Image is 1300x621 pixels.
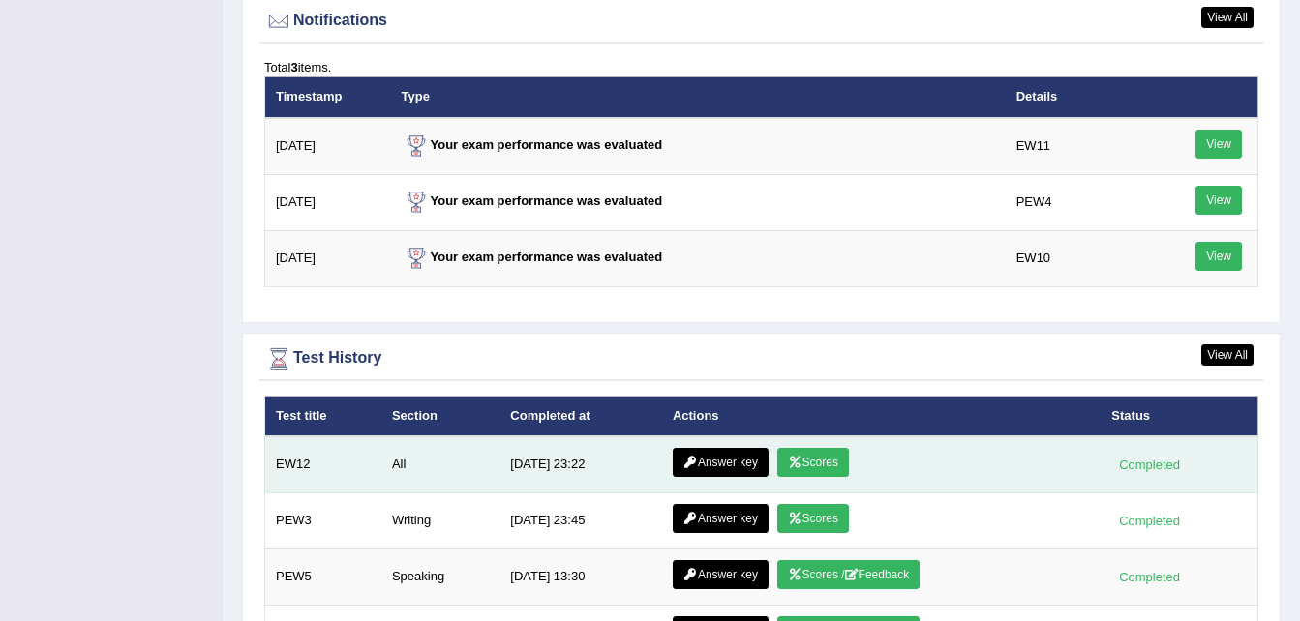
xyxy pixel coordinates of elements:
td: EW12 [265,436,381,493]
td: Speaking [381,549,499,606]
a: Scores /Feedback [777,560,921,589]
div: Notifications [264,7,1258,36]
td: PEW3 [265,493,381,549]
td: [DATE] [265,230,391,286]
th: Completed at [499,396,662,436]
a: Scores [777,504,849,533]
strong: Your exam performance was evaluated [402,193,663,208]
div: Test History [264,344,1258,373]
td: [DATE] 23:45 [499,493,662,549]
td: [DATE] 23:22 [499,436,662,493]
td: [DATE] 13:30 [499,549,662,606]
td: EW10 [1006,230,1142,286]
a: Answer key [673,448,769,477]
td: [DATE] [265,174,391,230]
div: Total items. [264,58,1258,76]
a: View All [1201,7,1254,28]
th: Type [391,76,1006,117]
td: All [381,436,499,493]
td: Writing [381,493,499,549]
div: Completed [1111,567,1187,587]
a: View [1195,186,1242,215]
td: EW11 [1006,118,1142,175]
th: Test title [265,396,381,436]
th: Actions [662,396,1101,436]
th: Details [1006,76,1142,117]
a: Answer key [673,560,769,589]
th: Timestamp [265,76,391,117]
a: Scores [777,448,849,477]
div: Completed [1111,511,1187,531]
td: PEW4 [1006,174,1142,230]
td: PEW5 [265,549,381,606]
a: View All [1201,344,1254,366]
b: 3 [290,60,297,74]
td: [DATE] [265,118,391,175]
th: Section [381,396,499,436]
a: Answer key [673,504,769,533]
strong: Your exam performance was evaluated [402,137,663,152]
strong: Your exam performance was evaluated [402,250,663,264]
a: View [1195,130,1242,159]
th: Status [1101,396,1257,436]
div: Completed [1111,455,1187,475]
a: View [1195,242,1242,271]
